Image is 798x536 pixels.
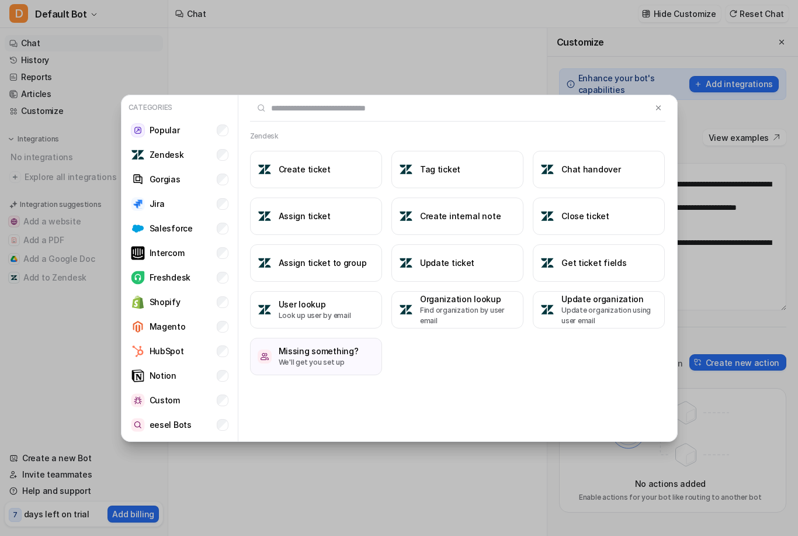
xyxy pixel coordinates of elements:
h3: Tag ticket [420,163,460,175]
p: eesel Bots [150,419,192,431]
h2: Zendesk [250,131,279,141]
h3: Missing something? [279,345,359,357]
p: Popular [150,124,180,136]
p: We'll get you set up [279,357,359,368]
h3: Close ticket [561,210,609,222]
button: Organization lookupOrganization lookupFind organization by user email [391,291,523,328]
img: Close ticket [540,209,554,223]
h3: Get ticket fields [561,257,626,269]
p: Custom [150,394,180,406]
button: Assign ticketAssign ticket [250,198,382,235]
h3: Update ticket [420,257,474,269]
p: Salesforce [150,222,193,234]
button: Get ticket fieldsGet ticket fields [533,244,665,282]
img: Create ticket [258,162,272,177]
button: Update ticketUpdate ticket [391,244,523,282]
p: Gorgias [150,173,181,185]
h3: Create internal note [420,210,501,222]
img: /missing-something [258,350,272,364]
p: Zendesk [150,148,184,161]
h3: Assign ticket to group [279,257,367,269]
p: Shopify [150,296,181,308]
h3: Chat handover [561,163,620,175]
button: Chat handoverChat handover [533,151,665,188]
h3: Assign ticket [279,210,331,222]
h3: Create ticket [279,163,331,175]
p: Notion [150,369,176,382]
button: Create internal noteCreate internal note [391,198,523,235]
p: Magento [150,320,186,333]
img: Create internal note [399,209,413,223]
img: Chat handover [540,162,554,177]
h3: Organization lookup [420,293,516,305]
button: User lookupUser lookupLook up user by email [250,291,382,328]
img: Tag ticket [399,162,413,177]
p: Look up user by email [279,310,351,321]
button: Assign ticket to groupAssign ticket to group [250,244,382,282]
img: Get ticket fields [540,256,554,270]
img: User lookup [258,303,272,317]
p: HubSpot [150,345,184,357]
h3: User lookup [279,298,351,310]
p: Jira [150,198,165,210]
img: Update organization [540,303,554,317]
p: Update organization using user email [561,305,657,326]
p: Freshdesk [150,271,190,283]
img: Update ticket [399,256,413,270]
h3: Update organization [561,293,657,305]
p: Find organization by user email [420,305,516,326]
button: /missing-somethingMissing something?We'll get you set up [250,338,382,375]
button: Tag ticketTag ticket [391,151,523,188]
p: Intercom [150,247,185,259]
img: Assign ticket to group [258,256,272,270]
p: Categories [126,100,233,115]
button: Update organizationUpdate organizationUpdate organization using user email [533,291,665,328]
img: Organization lookup [399,303,413,317]
button: Close ticketClose ticket [533,198,665,235]
img: Assign ticket [258,209,272,223]
button: Create ticketCreate ticket [250,151,382,188]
